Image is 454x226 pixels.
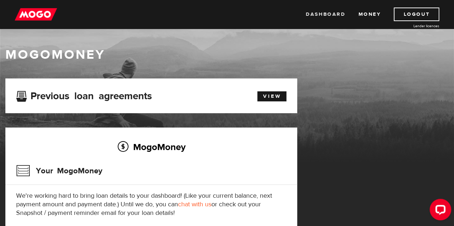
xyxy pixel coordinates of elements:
[16,162,102,180] h3: Your MogoMoney
[16,192,286,217] p: We're working hard to bring loan details to your dashboard! (Like your current balance, next paym...
[394,8,439,21] a: Logout
[424,196,454,226] iframe: LiveChat chat widget
[385,23,439,29] a: Lender licences
[257,91,286,101] a: View
[5,47,449,62] h1: MogoMoney
[16,139,286,154] h2: MogoMoney
[306,8,345,21] a: Dashboard
[358,8,381,21] a: Money
[15,8,57,21] img: mogo_logo-11ee424be714fa7cbb0f0f49df9e16ec.png
[178,200,211,208] a: chat with us
[16,90,152,100] h3: Previous loan agreements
